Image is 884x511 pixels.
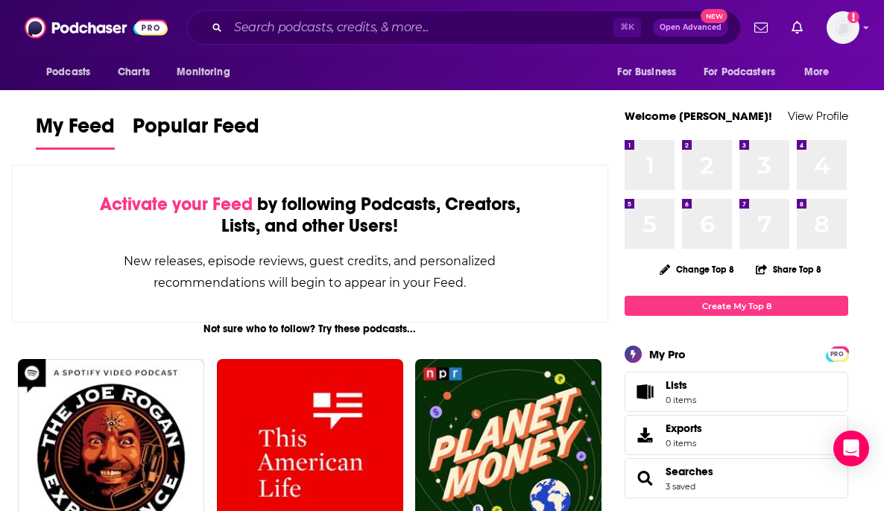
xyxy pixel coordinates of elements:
button: Show profile menu [827,11,859,44]
a: Searches [666,465,713,478]
span: 0 items [666,395,696,405]
button: Open AdvancedNew [653,19,728,36]
a: Lists [625,372,848,412]
span: Lists [666,378,687,392]
span: Exports [666,422,702,435]
button: Change Top 8 [651,260,743,279]
span: PRO [828,349,846,360]
a: PRO [828,348,846,359]
span: More [804,62,830,83]
img: Podchaser - Follow, Share and Rate Podcasts [25,13,168,42]
span: My Feed [36,113,115,147]
a: Show notifications dropdown [786,15,809,40]
div: My Pro [649,347,686,361]
a: Show notifications dropdown [748,15,774,40]
span: Podcasts [46,62,90,83]
a: Charts [108,58,159,86]
a: Welcome [PERSON_NAME]! [625,109,772,123]
a: Exports [625,415,848,455]
span: For Business [617,62,676,83]
span: Logged in as mgalandak [827,11,859,44]
span: Searches [625,458,848,498]
a: 3 saved [666,481,695,492]
button: open menu [607,58,695,86]
span: Charts [118,62,150,83]
a: My Feed [36,113,115,150]
button: open menu [36,58,110,86]
svg: Add a profile image [847,11,859,23]
span: Open Advanced [660,24,722,31]
span: For Podcasters [704,62,775,83]
div: New releases, episode reviews, guest credits, and personalized recommendations will begin to appe... [87,250,533,293]
span: 0 items [666,438,702,448]
button: open menu [794,58,848,86]
input: Search podcasts, credits, & more... [228,16,613,39]
span: Monitoring [177,62,230,83]
img: User Profile [827,11,859,44]
span: Activate your Feed [100,193,253,215]
div: Open Intercom Messenger [833,431,869,466]
button: open menu [166,58,249,86]
a: Create My Top 8 [625,296,848,316]
button: open menu [694,58,797,86]
span: ⌘ K [613,18,641,37]
span: Popular Feed [133,113,259,147]
a: Popular Feed [133,113,259,150]
div: Not sure who to follow? Try these podcasts... [12,323,608,335]
span: Lists [666,378,696,392]
span: Lists [630,381,660,402]
span: Exports [630,425,660,445]
span: New [701,9,727,23]
a: View Profile [788,109,848,123]
div: by following Podcasts, Creators, Lists, and other Users! [87,194,533,237]
div: Search podcasts, credits, & more... [187,10,741,45]
button: Share Top 8 [755,255,822,284]
a: Searches [630,468,660,489]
